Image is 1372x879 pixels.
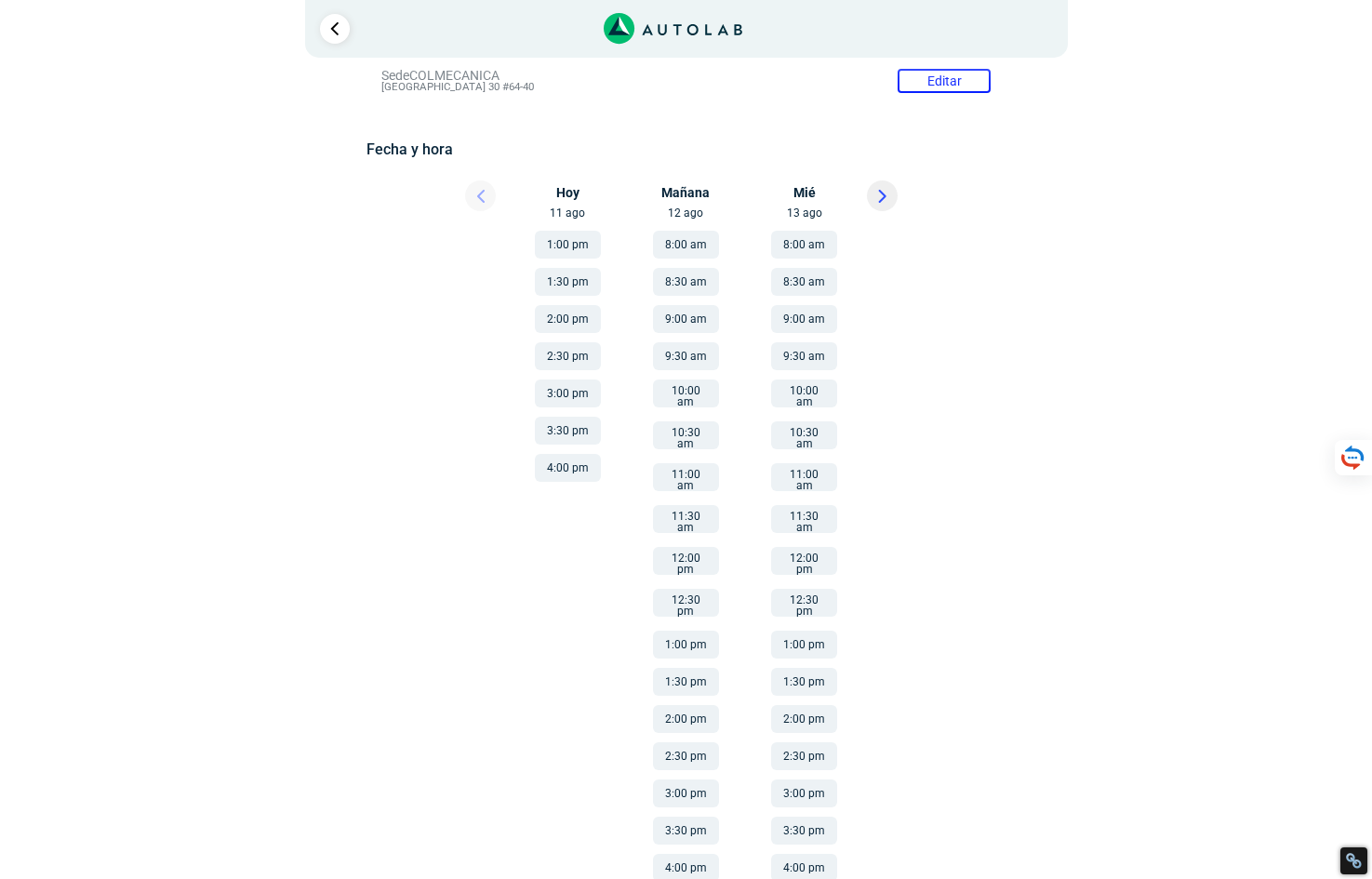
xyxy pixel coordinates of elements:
button: 9:30 am [771,342,837,370]
button: 8:30 am [653,268,719,296]
button: 3:30 pm [535,417,601,445]
button: 9:00 am [771,305,837,333]
button: 12:00 pm [653,547,719,575]
button: 10:00 am [771,380,837,407]
button: 10:30 am [653,421,719,449]
button: 11:00 am [771,463,837,491]
button: 3:00 pm [771,779,837,807]
button: 8:00 am [653,231,719,259]
button: 9:30 am [653,342,719,370]
div: Restore Info Box &#10;&#10;NoFollow Info:&#10; META-Robots NoFollow: &#09;false&#10; META-Robots ... [1345,852,1363,870]
button: 11:30 am [653,505,719,533]
button: 2:00 pm [771,705,837,733]
button: 2:30 pm [653,742,719,770]
button: 2:00 pm [535,305,601,333]
button: 8:00 am [771,231,837,259]
button: 12:30 pm [771,589,837,617]
button: 12:00 pm [771,547,837,575]
button: 1:00 pm [653,631,719,659]
button: 3:30 pm [771,817,837,845]
button: 11:00 am [653,463,719,491]
button: 8:30 am [771,268,837,296]
button: 1:30 pm [535,268,601,296]
span: 1 [1027,13,1045,45]
button: 4:00 pm [535,454,601,482]
button: 9:00 am [653,305,719,333]
a: Link al sitio de autolab [604,19,742,36]
button: 3:00 pm [535,380,601,407]
button: 1:00 pm [535,231,601,259]
button: 1:30 pm [653,668,719,696]
a: Ir al paso anterior [320,14,350,44]
button: 3:00 pm [653,779,719,807]
button: 3:30 pm [653,817,719,845]
button: 12:30 pm [653,589,719,617]
button: 10:00 am [653,380,719,407]
button: 2:30 pm [771,742,837,770]
button: 1:30 pm [771,668,837,696]
button: 10:30 am [771,421,837,449]
button: 11:30 am [771,505,837,533]
button: 1:00 pm [771,631,837,659]
h5: Fecha y hora [366,140,1006,158]
button: 2:30 pm [535,342,601,370]
button: 2:00 pm [653,705,719,733]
